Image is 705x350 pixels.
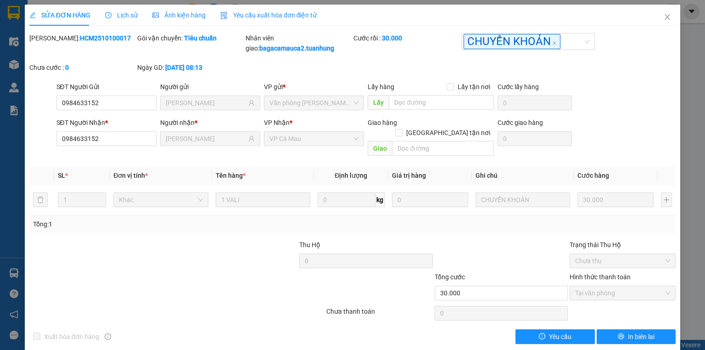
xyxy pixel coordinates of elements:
[575,286,670,300] span: Tại văn phòng
[29,33,135,43] div: [PERSON_NAME]:
[216,192,310,207] input: VD: Bàn, Ghế
[40,332,103,342] span: Xuất hóa đơn hàng
[264,119,290,126] span: VP Nhận
[570,240,676,250] div: Trạng thái Thu Hộ
[248,135,255,142] span: user
[472,167,574,185] th: Ghi chú
[246,33,352,53] div: Nhân viên giao:
[655,5,680,30] button: Close
[353,33,459,43] div: Cước rồi :
[152,12,159,18] span: picture
[137,62,243,73] div: Ngày GD:
[392,172,426,179] span: Giá trị hàng
[549,332,571,342] span: Yêu cầu
[403,128,494,138] span: [GEOGRAPHIC_DATA] tận nơi
[664,13,671,21] span: close
[368,83,394,90] span: Lấy hàng
[165,64,202,71] b: [DATE] 08:13
[476,192,570,207] input: Ghi Chú
[575,254,670,268] span: Chưa thu
[435,273,465,281] span: Tổng cước
[375,192,385,207] span: kg
[220,12,228,19] img: icon
[29,12,36,18] span: edit
[325,306,433,322] div: Chưa thanh toán
[368,119,397,126] span: Giao hàng
[577,192,654,207] input: 0
[80,34,131,42] b: HCM2510100017
[382,34,402,42] b: 30.000
[498,96,572,110] input: Cước lấy hàng
[65,64,69,71] b: 0
[498,83,539,90] label: Cước lấy hàng
[618,333,624,340] span: printer
[269,132,358,146] span: VP Cà Mau
[105,11,138,19] span: Lịch sử
[392,141,494,156] input: Dọc đường
[269,96,358,110] span: Văn phòng Hồ Chí Minh
[552,41,557,45] span: close
[454,82,494,92] span: Lấy tận nơi
[368,141,392,156] span: Giao
[137,33,243,43] div: Gói vận chuyển:
[464,34,560,49] span: CHUYỂN KHOẢN
[105,333,111,340] span: info-circle
[498,119,543,126] label: Cước giao hàng
[58,172,65,179] span: SL
[368,95,389,110] span: Lấy
[166,98,246,108] input: Tên người gửi
[220,11,317,19] span: Yêu cầu xuất hóa đơn điện tử
[248,100,255,106] span: user
[152,11,206,19] span: Ảnh kiện hàng
[392,192,468,207] input: 0
[498,131,572,146] input: Cước giao hàng
[661,192,672,207] button: plus
[570,273,631,281] label: Hình thức thanh toán
[166,134,246,144] input: Tên người nhận
[29,11,90,19] span: SỬA ĐƠN HÀNG
[597,329,676,344] button: printerIn biên lai
[389,95,494,110] input: Dọc đường
[119,193,202,207] span: Khác
[628,332,655,342] span: In biên lai
[160,118,260,128] div: Người nhận
[577,172,609,179] span: Cước hàng
[56,82,157,92] div: SĐT Người Gửi
[105,12,112,18] span: clock-circle
[33,219,273,229] div: Tổng: 1
[184,34,217,42] b: Tiêu chuẩn
[299,241,320,248] span: Thu Hộ
[259,45,334,52] b: bagacamauca2.tuanhung
[56,118,157,128] div: SĐT Người Nhận
[539,333,545,340] span: exclamation-circle
[335,172,367,179] span: Định lượng
[29,62,135,73] div: Chưa cước :
[264,82,364,92] div: VP gửi
[216,172,246,179] span: Tên hàng
[160,82,260,92] div: Người gửi
[33,192,48,207] button: delete
[515,329,595,344] button: exclamation-circleYêu cầu
[113,172,148,179] span: Đơn vị tính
